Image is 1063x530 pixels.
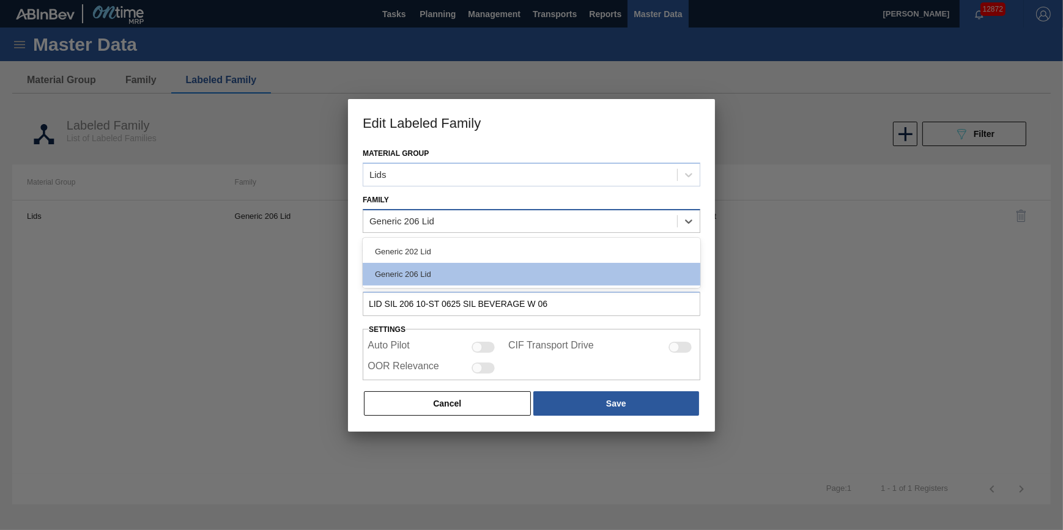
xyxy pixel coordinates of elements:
div: Generic 202 Lid [363,240,700,263]
label: Family [363,196,389,204]
div: Generic 206 Lid [369,216,434,226]
div: Generic 206 Lid [363,263,700,285]
button: Cancel [364,391,531,416]
div: Lids [369,169,387,180]
label: Material Group [363,149,429,158]
button: Save [533,391,699,416]
label: OOR Relevance [368,361,439,375]
label: Settings [369,325,406,334]
label: CIF Transport Drive [508,340,594,355]
label: Auto Pilot [368,340,409,355]
h3: Edit Labeled Family [348,99,715,145]
label: Periodicity [363,237,410,246]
